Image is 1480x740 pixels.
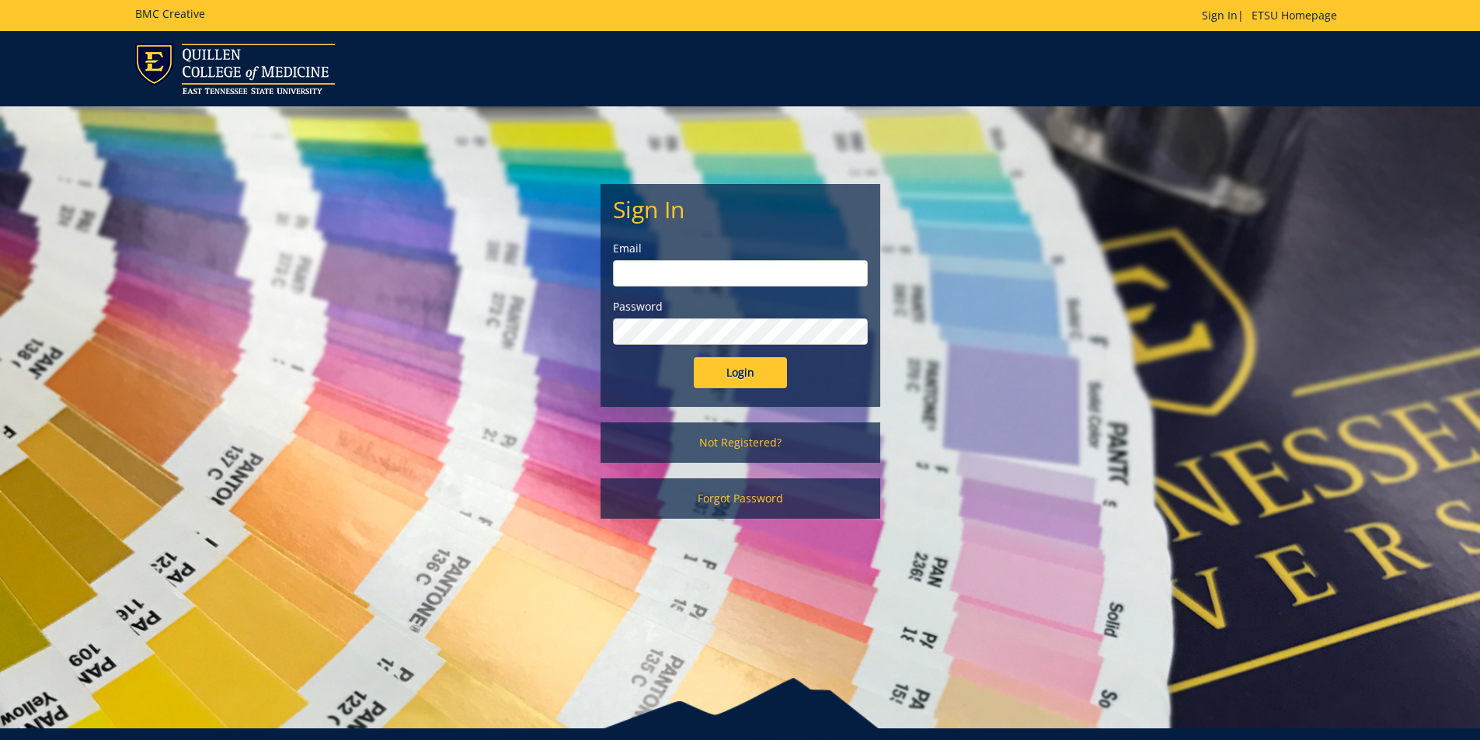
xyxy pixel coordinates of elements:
[613,196,868,222] h2: Sign In
[601,422,880,463] a: Not Registered?
[1202,8,1238,23] a: Sign In
[135,8,205,19] h5: BMC Creative
[1244,8,1345,23] a: ETSU Homepage
[613,299,868,314] label: Password
[1202,8,1345,23] p: |
[135,43,335,94] img: ETSU logo
[613,241,868,256] label: Email
[694,357,787,388] input: Login
[601,478,880,519] a: Forgot Password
